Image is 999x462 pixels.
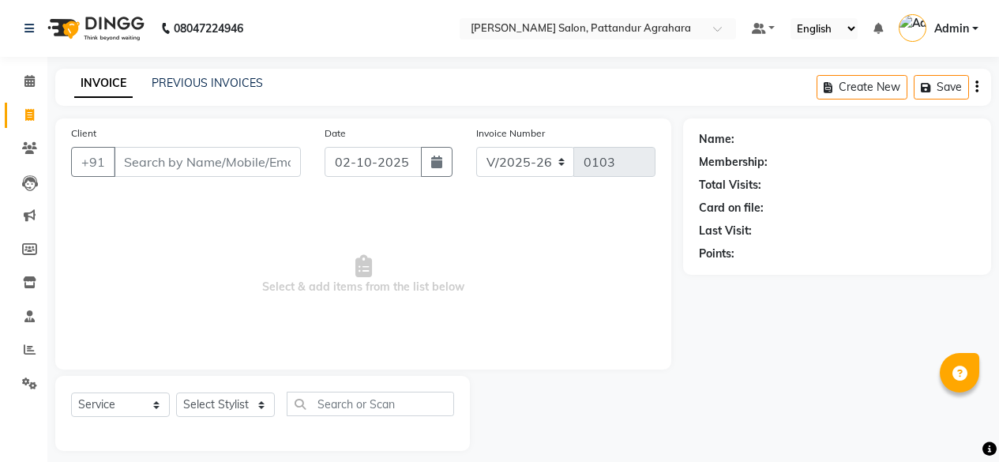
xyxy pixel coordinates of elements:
[699,223,752,239] div: Last Visit:
[899,14,926,42] img: Admin
[152,76,263,90] a: PREVIOUS INVOICES
[699,131,734,148] div: Name:
[40,6,148,51] img: logo
[174,6,243,51] b: 08047224946
[817,75,907,100] button: Create New
[934,21,969,37] span: Admin
[476,126,545,141] label: Invoice Number
[71,126,96,141] label: Client
[914,75,969,100] button: Save
[699,177,761,193] div: Total Visits:
[699,246,734,262] div: Points:
[114,147,301,177] input: Search by Name/Mobile/Email/Code
[71,147,115,177] button: +91
[933,399,983,446] iframe: chat widget
[287,392,454,416] input: Search or Scan
[325,126,346,141] label: Date
[71,196,655,354] span: Select & add items from the list below
[74,69,133,98] a: INVOICE
[699,200,764,216] div: Card on file:
[699,154,768,171] div: Membership:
